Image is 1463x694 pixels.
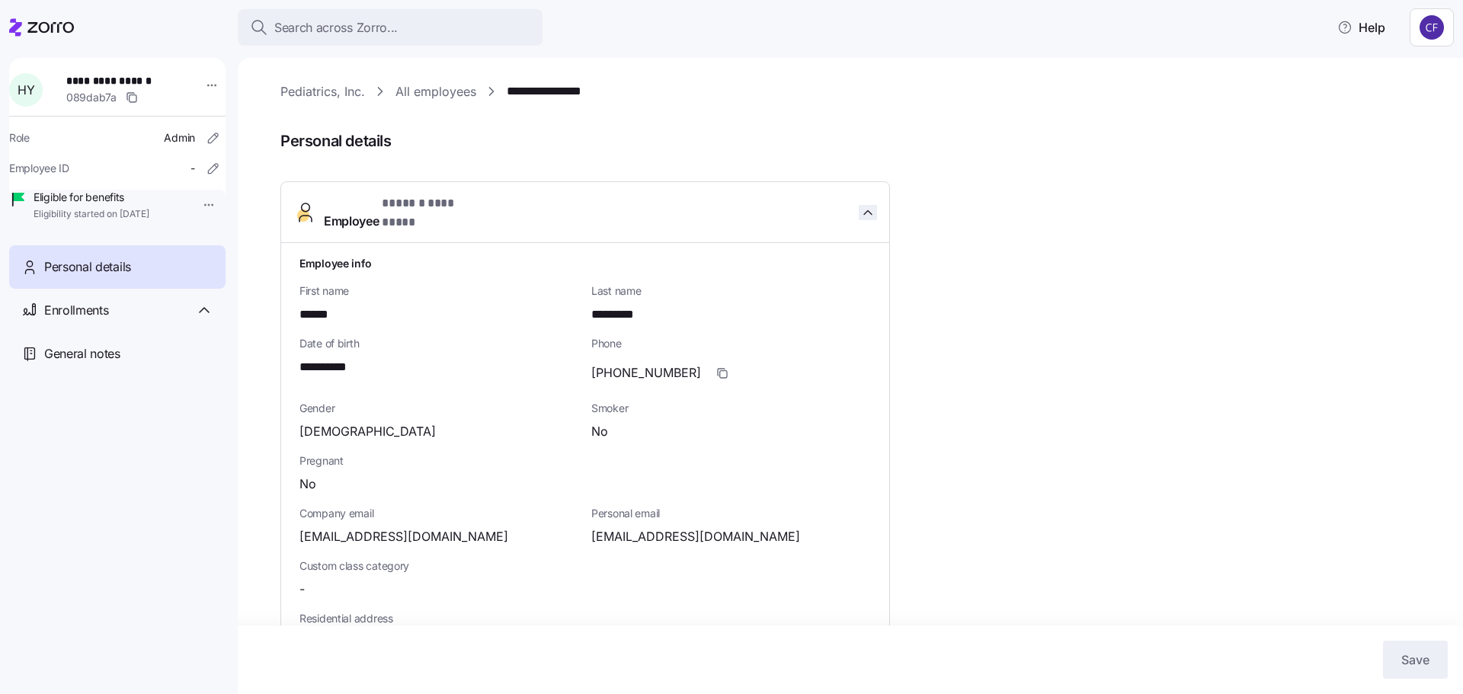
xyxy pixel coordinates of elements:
[299,527,508,546] span: [EMAIL_ADDRESS][DOMAIN_NAME]
[9,130,30,146] span: Role
[591,283,871,299] span: Last name
[1325,12,1397,43] button: Help
[44,301,108,320] span: Enrollments
[395,82,476,101] a: All employees
[9,161,69,176] span: Employee ID
[66,90,117,105] span: 089dab7a
[299,558,579,574] span: Custom class category
[591,401,871,416] span: Smoker
[1401,651,1429,669] span: Save
[280,129,1442,154] span: Personal details
[280,82,365,101] a: Pediatrics, Inc.
[299,506,579,521] span: Company email
[44,344,120,363] span: General notes
[274,18,398,37] span: Search across Zorro...
[34,208,149,221] span: Eligibility started on [DATE]
[238,9,543,46] button: Search across Zorro...
[18,84,34,96] span: H Y
[1420,15,1444,40] img: 7d4a9558da78dc7654dde66b79f71a2e
[299,580,305,599] span: -
[324,194,482,231] span: Employee
[1383,641,1448,679] button: Save
[44,257,131,277] span: Personal details
[591,336,871,351] span: Phone
[299,422,436,441] span: [DEMOGRAPHIC_DATA]
[591,422,608,441] span: No
[299,401,579,416] span: Gender
[34,190,149,205] span: Eligible for benefits
[299,283,579,299] span: First name
[299,255,871,271] h1: Employee info
[591,506,871,521] span: Personal email
[591,527,800,546] span: [EMAIL_ADDRESS][DOMAIN_NAME]
[299,453,871,469] span: Pregnant
[190,161,195,176] span: -
[1337,18,1385,37] span: Help
[299,475,316,494] span: No
[299,611,871,626] span: Residential address
[299,336,579,351] span: Date of birth
[591,363,701,382] span: [PHONE_NUMBER]
[164,130,195,146] span: Admin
